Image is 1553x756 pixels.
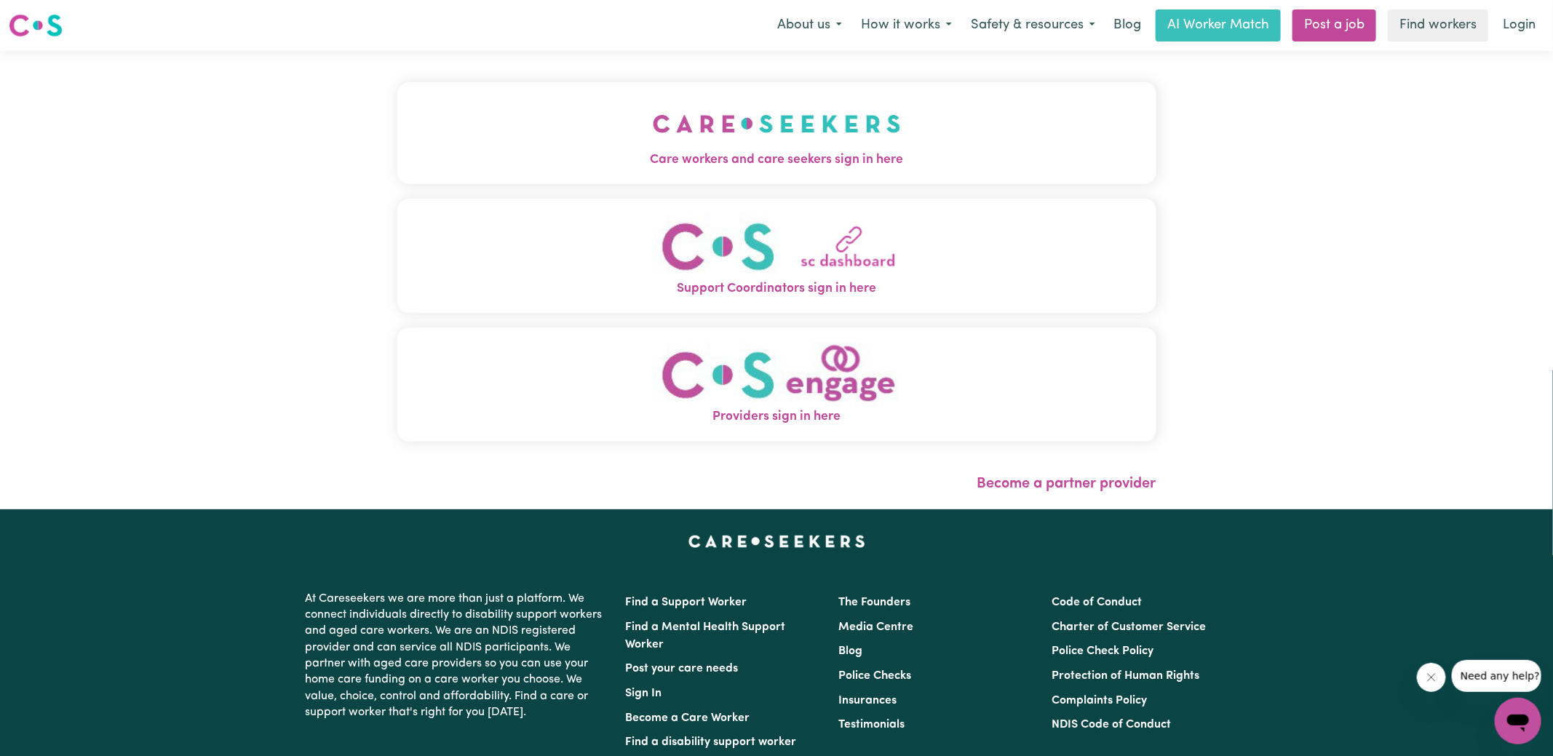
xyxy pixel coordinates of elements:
button: About us [768,10,851,41]
img: Careseekers logo [9,12,63,39]
button: How it works [851,10,961,41]
a: Become a partner provider [977,477,1156,491]
a: Police Check Policy [1052,645,1154,657]
p: At Careseekers we are more than just a platform. We connect individuals directly to disability su... [305,585,608,727]
a: Testimonials [838,719,905,731]
a: Insurances [838,695,897,707]
button: Safety & resources [961,10,1105,41]
a: Find a Mental Health Support Worker [625,621,785,650]
button: Care workers and care seekers sign in here [397,82,1156,184]
a: Charter of Customer Service [1052,621,1207,633]
a: Media Centre [838,621,913,633]
a: Careseekers home page [688,536,865,547]
a: Post your care needs [625,663,738,675]
span: Providers sign in here [397,407,1156,426]
a: Sign In [625,688,662,699]
a: Find a disability support worker [625,736,796,748]
a: NDIS Code of Conduct [1052,719,1172,731]
span: Support Coordinators sign in here [397,279,1156,298]
span: Care workers and care seekers sign in here [397,151,1156,170]
a: Careseekers logo [9,9,63,42]
a: Become a Care Worker [625,712,750,724]
button: Providers sign in here [397,327,1156,442]
a: Blog [838,645,862,657]
a: The Founders [838,597,910,608]
iframe: Message from company [1452,660,1541,692]
a: AI Worker Match [1156,9,1281,41]
button: Support Coordinators sign in here [397,199,1156,313]
a: Find a Support Worker [625,597,747,608]
a: Police Checks [838,670,911,682]
a: Login [1494,9,1544,41]
a: Blog [1105,9,1150,41]
a: Code of Conduct [1052,597,1143,608]
a: Complaints Policy [1052,695,1148,707]
a: Post a job [1292,9,1376,41]
iframe: Button to launch messaging window [1495,698,1541,744]
a: Protection of Human Rights [1052,670,1200,682]
iframe: Close message [1417,663,1446,692]
a: Find workers [1388,9,1488,41]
